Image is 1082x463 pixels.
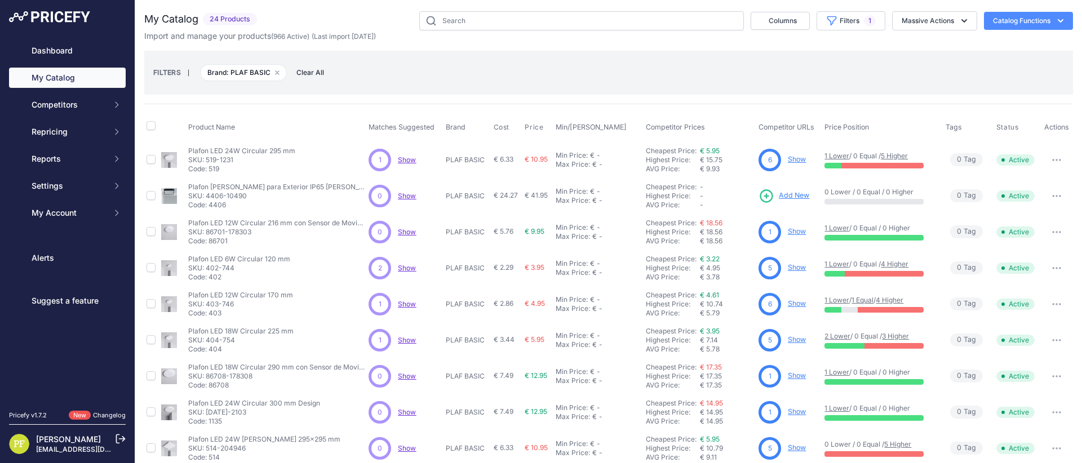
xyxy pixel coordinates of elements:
[188,336,294,345] p: SKU: 404-754
[996,407,1035,418] span: Active
[824,188,934,197] p: 0 Lower / 0 Equal / 0 Higher
[379,335,382,345] span: 1
[950,369,983,382] span: Tag
[788,407,806,416] a: Show
[646,255,697,263] a: Cheapest Price:
[188,408,320,417] p: SKU: [DATE]-2103
[768,299,772,309] span: 6
[881,260,908,268] a: 4 Higher
[188,300,293,309] p: SKU: 403-746
[9,203,126,223] button: My Account
[700,164,754,173] div: € 9.93
[153,68,181,77] small: FILTERS
[892,11,977,30] button: Massive Actions
[884,440,911,448] a: 5 Higher
[595,367,600,376] div: -
[957,226,961,237] span: 0
[646,146,697,155] a: Cheapest Price:
[525,263,544,271] span: € 3.95
[525,155,548,163] span: € 10.95
[32,99,105,110] span: Competitors
[788,335,806,344] a: Show
[824,332,850,340] a: 2 Lower
[881,152,908,160] a: 5 Higher
[700,155,722,164] span: € 15.75
[271,32,309,41] span: ( )
[494,191,518,199] span: € 24.27
[700,435,720,443] a: € 5.95
[32,207,105,219] span: My Account
[592,196,597,205] div: €
[398,372,416,380] a: Show
[597,412,602,421] div: -
[595,259,600,268] div: -
[494,123,509,132] span: Cost
[32,126,105,137] span: Repricing
[556,376,590,385] div: Max Price:
[700,264,720,272] span: € 4.95
[188,164,295,173] p: Code: 519
[996,226,1035,238] span: Active
[996,335,1035,346] span: Active
[36,445,154,453] a: [EMAIL_ADDRESS][DOMAIN_NAME]
[788,443,806,452] a: Show
[525,407,547,416] span: € 12.95
[188,182,369,192] p: Plafon [PERSON_NAME] para Exterior IP65 [PERSON_NAME]
[398,228,416,236] a: Show
[188,146,295,155] p: Plafon LED 24W Circular 295 mm
[646,300,700,309] div: Highest Price:
[556,160,590,169] div: Max Price:
[556,403,588,412] div: Min Price:
[590,367,595,376] div: €
[646,273,700,282] div: AVG Price:
[446,228,489,237] p: PLAF BASIC
[590,151,595,160] div: €
[398,444,416,452] span: Show
[824,123,869,131] span: Price Position
[788,155,806,163] a: Show
[646,345,700,354] div: AVG Price:
[556,439,588,448] div: Min Price:
[700,273,754,282] div: € 3.78
[556,331,588,340] div: Min Price:
[788,227,806,235] a: Show
[646,182,697,191] a: Cheapest Price:
[700,363,722,371] a: € 17.35
[446,123,465,131] span: Brand
[700,327,720,335] a: € 3.95
[312,32,376,41] span: (Last import [DATE])
[700,345,754,354] div: € 5.78
[824,404,849,412] a: 1 Lower
[446,408,489,417] p: PLAF BASIC
[592,160,597,169] div: €
[646,155,700,164] div: Highest Price:
[957,335,961,345] span: 0
[700,417,754,426] div: € 14.95
[590,403,595,412] div: €
[398,300,416,308] a: Show
[188,444,340,453] p: SKU: 514-204946
[597,196,602,205] div: -
[824,296,849,304] a: 1 Lower
[93,411,126,419] a: Changelog
[1044,123,1069,131] span: Actions
[592,376,597,385] div: €
[525,227,544,235] span: € 9.95
[595,223,600,232] div: -
[9,41,126,61] a: Dashboard
[700,228,722,236] span: € 18.56
[590,223,595,232] div: €
[957,299,961,309] span: 0
[595,331,600,340] div: -
[188,417,320,426] p: Code: 1135
[700,201,703,209] span: -
[556,187,588,196] div: Min Price:
[950,442,983,455] span: Tag
[494,299,513,308] span: € 2.86
[398,264,416,272] a: Show
[996,123,1021,132] button: Status
[9,291,126,311] a: Suggest a feature
[379,155,382,165] span: 1
[9,41,126,397] nav: Sidebar
[9,149,126,169] button: Reports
